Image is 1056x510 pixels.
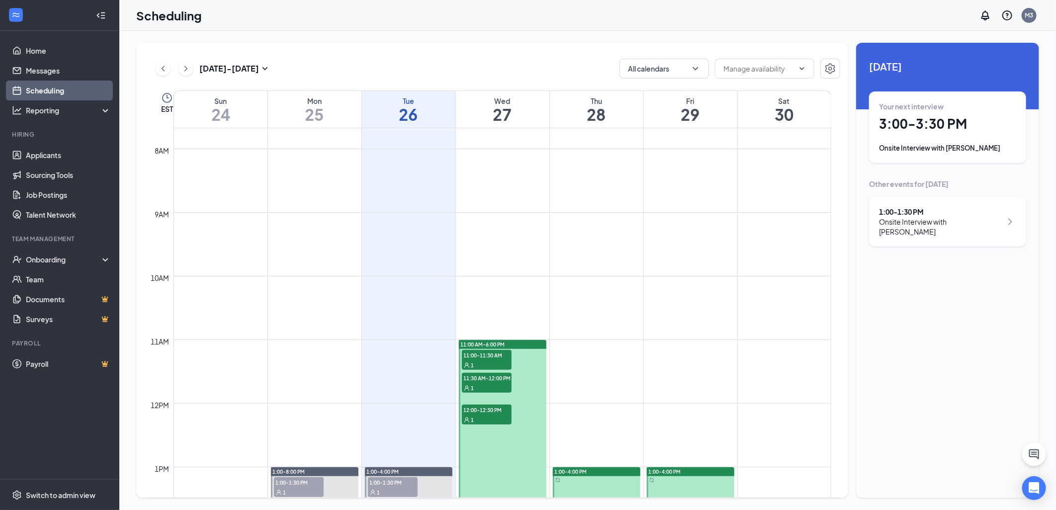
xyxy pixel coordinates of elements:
svg: SmallChevronDown [259,63,271,75]
div: Fri [644,96,737,106]
div: Onsite Interview with [PERSON_NAME] [879,217,1002,237]
button: ChevronLeft [156,61,171,76]
a: DocumentsCrown [26,289,111,309]
div: 10am [149,272,172,283]
span: 11:00 AM-6:00 PM [461,341,505,348]
a: Sourcing Tools [26,165,111,185]
div: Open Intercom Messenger [1022,476,1046,500]
span: 1 [471,385,474,392]
button: ChevronRight [178,61,193,76]
svg: ChevronRight [181,63,191,75]
input: Manage availability [723,63,794,74]
svg: QuestionInfo [1001,9,1013,21]
span: 11:00-11:30 AM [462,350,512,360]
span: 1:00-4:00 PM [649,468,681,475]
div: Wed [456,96,549,106]
h1: 28 [550,106,643,123]
div: Onsite Interview with [PERSON_NAME] [879,143,1016,153]
div: Mon [268,96,361,106]
a: Team [26,269,111,289]
span: 1:00-4:00 PM [555,468,587,475]
a: Talent Network [26,205,111,225]
h1: 30 [738,106,831,123]
div: Other events for [DATE] [869,179,1026,189]
a: August 25, 2025 [268,91,361,128]
svg: Analysis [12,105,22,115]
svg: User [370,490,376,496]
div: 12pm [149,400,172,411]
svg: Settings [824,63,836,75]
span: 1:00-1:30 PM [368,477,418,487]
svg: UserCheck [12,255,22,264]
svg: User [464,362,470,368]
div: Hiring [12,130,109,139]
h3: [DATE] - [DATE] [199,63,259,74]
div: Sat [738,96,831,106]
h1: 25 [268,106,361,123]
span: 1 [471,417,474,424]
a: August 28, 2025 [550,91,643,128]
h1: 24 [174,106,267,123]
svg: ChevronRight [1004,216,1016,228]
div: Thu [550,96,643,106]
svg: User [464,385,470,391]
svg: User [276,490,282,496]
span: 11:30 AM-12:00 PM [462,373,512,383]
div: M3 [1025,11,1034,19]
a: Home [26,41,111,61]
a: Applicants [26,145,111,165]
a: August 26, 2025 [362,91,455,128]
svg: WorkstreamLogo [11,10,21,20]
svg: User [464,417,470,423]
svg: Settings [12,490,22,500]
div: Onboarding [26,255,102,264]
svg: ChatActive [1028,448,1040,460]
h1: 27 [456,106,549,123]
svg: Notifications [979,9,991,21]
a: August 30, 2025 [738,91,831,128]
span: 1:00-4:00 PM [367,468,399,475]
span: 1:00-1:30 PM [274,477,324,487]
h1: 29 [644,106,737,123]
div: 1:00 - 1:30 PM [879,207,1002,217]
div: 8am [153,145,172,156]
a: Messages [26,61,111,81]
div: Your next interview [879,101,1016,111]
div: 11am [149,336,172,347]
svg: ChevronDown [798,65,806,73]
span: 1 [471,362,474,369]
span: [DATE] [869,59,1026,74]
a: Scheduling [26,81,111,100]
div: Team Management [12,235,109,243]
svg: ChevronLeft [158,63,168,75]
svg: ChevronDown [691,64,701,74]
a: SurveysCrown [26,309,111,329]
a: August 24, 2025 [174,91,267,128]
button: All calendarsChevronDown [619,59,709,79]
div: Switch to admin view [26,490,95,500]
svg: Sync [555,478,560,483]
span: 12:00-12:30 PM [462,405,512,415]
button: ChatActive [1022,442,1046,466]
div: Tue [362,96,455,106]
a: Job Postings [26,185,111,205]
span: 1 [283,489,286,496]
h1: 3:00 - 3:30 PM [879,115,1016,132]
div: Payroll [12,339,109,347]
h1: 26 [362,106,455,123]
a: PayrollCrown [26,354,111,374]
div: Sun [174,96,267,106]
a: August 29, 2025 [644,91,737,128]
svg: Collapse [96,10,106,20]
svg: Clock [161,92,173,104]
div: 1pm [153,463,172,474]
span: EST [161,104,173,114]
span: 1:00-8:00 PM [273,468,305,475]
a: August 27, 2025 [456,91,549,128]
div: Reporting [26,105,111,115]
svg: Sync [649,478,654,483]
div: 9am [153,209,172,220]
h1: Scheduling [136,7,202,24]
button: Settings [820,59,840,79]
